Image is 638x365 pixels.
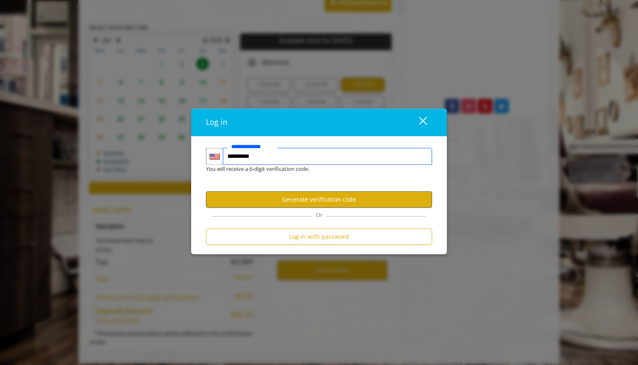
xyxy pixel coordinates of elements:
div: Country [206,148,223,165]
button: Log in with password [206,229,432,245]
span: Or [312,211,327,219]
button: Generate verification code [206,192,432,208]
span: Log in [206,117,227,127]
div: You will receive a 6-digit verification code. [200,165,426,174]
div: close dialog [409,116,426,129]
button: close dialog [403,114,432,131]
